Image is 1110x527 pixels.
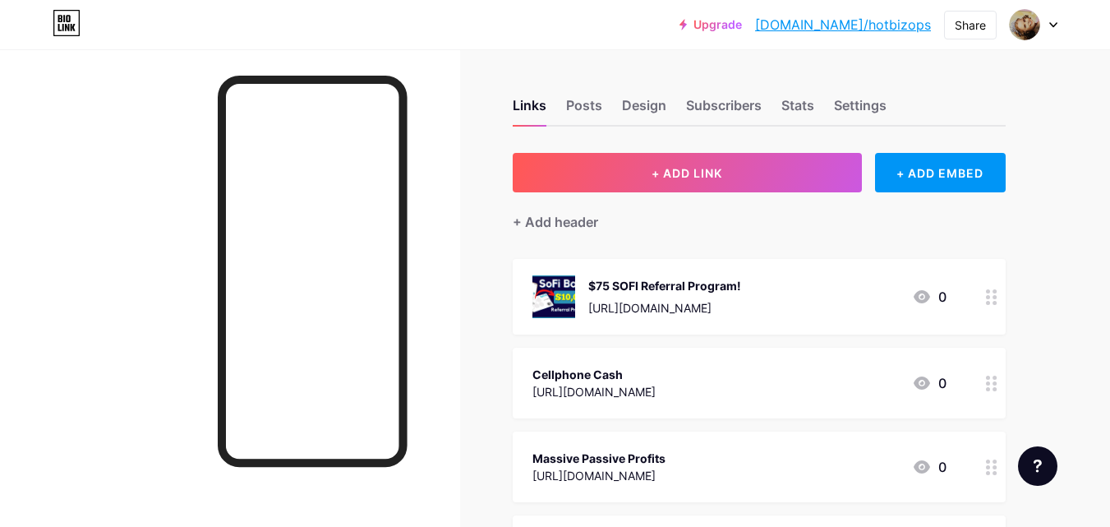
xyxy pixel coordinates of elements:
div: $75 SOFI Referral Program! [588,277,741,294]
div: + Add header [513,212,598,232]
div: [URL][DOMAIN_NAME] [532,383,656,400]
div: Cellphone Cash [532,366,656,383]
div: Links [513,95,546,125]
span: + ADD LINK [652,166,722,180]
div: 0 [912,373,946,393]
div: 0 [912,457,946,477]
div: Settings [834,95,887,125]
div: + ADD EMBED [875,153,1006,192]
img: hotbizops [1009,9,1040,40]
div: Subscribers [686,95,762,125]
a: [DOMAIN_NAME]/hotbizops [755,15,931,35]
div: Design [622,95,666,125]
div: Massive Passive Profits [532,450,666,467]
img: $75 SOFI Referral Program! [532,275,575,318]
div: Posts [566,95,602,125]
div: 0 [912,287,946,307]
div: Share [955,16,986,34]
a: Upgrade [679,18,742,31]
button: + ADD LINK [513,153,862,192]
div: [URL][DOMAIN_NAME] [532,467,666,484]
div: [URL][DOMAIN_NAME] [588,299,741,317]
div: Stats [781,95,814,125]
